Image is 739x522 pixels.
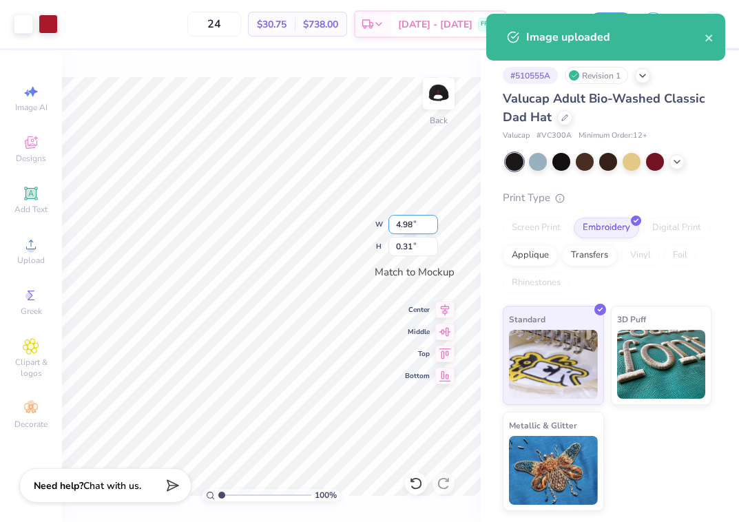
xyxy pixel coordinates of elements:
div: Print Type [503,190,711,206]
span: 3D Puff [617,312,646,326]
span: Center [405,305,430,315]
span: 100 % [315,489,337,501]
span: Greek [21,306,42,317]
div: Rhinestones [503,273,570,293]
span: Image AI [15,102,48,113]
img: Back [425,80,452,107]
span: Clipart & logos [7,357,55,379]
img: Standard [509,330,598,399]
div: Foil [664,245,696,266]
div: Screen Print [503,218,570,238]
span: Upload [17,255,45,266]
span: Decorate [14,419,48,430]
strong: Need help? [34,479,83,492]
div: Image uploaded [526,29,705,45]
div: Digital Print [643,218,710,238]
div: Vinyl [621,245,660,266]
span: Valucap Adult Bio-Washed Classic Dad Hat [503,90,705,125]
img: Metallic & Glitter [509,436,598,505]
span: Minimum Order: 12 + [579,130,647,142]
div: Back [430,114,448,127]
span: Standard [509,312,545,326]
div: Applique [503,245,558,266]
span: Chat with us. [83,479,141,492]
span: # VC300A [537,130,572,142]
button: close [705,29,714,45]
div: # 510555A [503,67,558,84]
span: Bottom [405,371,430,381]
div: Transfers [562,245,617,266]
span: $30.75 [257,17,287,32]
span: $738.00 [303,17,338,32]
div: Embroidery [574,218,639,238]
span: Add Text [14,204,48,215]
img: 3D Puff [617,330,706,399]
span: [DATE] - [DATE] [398,17,472,32]
span: Middle [405,327,430,337]
input: – – [187,12,241,36]
span: Designs [16,153,46,164]
input: Untitled Design [513,10,581,38]
div: Revision 1 [565,67,628,84]
span: Metallic & Glitter [509,418,577,432]
span: Valucap [503,130,530,142]
span: Top [405,349,430,359]
span: FREE [481,19,495,29]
